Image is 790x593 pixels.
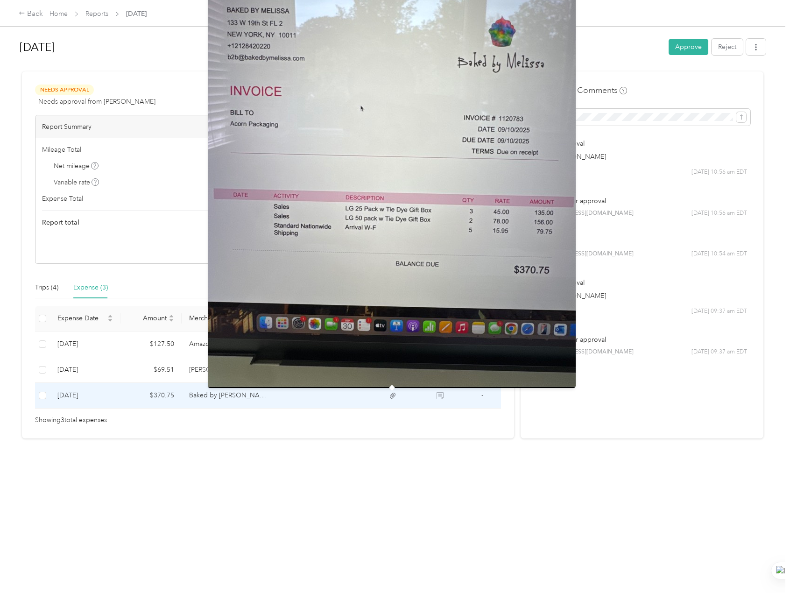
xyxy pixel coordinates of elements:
[463,383,501,409] td: -
[35,282,58,293] div: Trips (4)
[50,357,120,383] td: 9-11-2025
[126,9,147,19] span: [DATE]
[42,145,81,155] span: Mileage Total
[537,139,747,148] p: Needs approval
[73,282,108,293] div: Expense (3)
[85,10,108,18] a: Reports
[35,415,107,425] span: Showing 3 total expenses
[19,8,43,20] div: Back
[691,307,747,316] span: [DATE] 09:37 am EDT
[120,306,182,332] th: Amount
[691,209,747,218] span: [DATE] 10:56 am EDT
[107,318,113,323] span: caret-down
[691,168,747,176] span: [DATE] 10:56 am EDT
[691,348,747,356] span: [DATE] 09:37 am EDT
[49,10,68,18] a: Home
[54,161,99,171] span: Net mileage
[537,209,634,218] span: [EMAIL_ADDRESS][DOMAIN_NAME]
[691,250,747,258] span: [DATE] 10:54 am EDT
[120,383,182,409] td: $370.75
[738,541,790,593] iframe: Everlance-gr Chat Button Frame
[50,306,120,332] th: Expense Date
[481,391,483,399] span: -
[182,332,275,357] td: Amazon Fulfillment Center
[537,348,634,356] span: [EMAIL_ADDRESS][DOMAIN_NAME]
[169,313,174,319] span: caret-up
[537,250,634,258] span: [EMAIL_ADDRESS][DOMAIN_NAME]
[712,39,743,55] button: Reject
[182,357,275,383] td: Frank Pepe Pizzeria Napoletana
[42,218,79,227] span: Report total
[537,196,747,206] p: Submitted for approval
[128,314,167,322] span: Amount
[537,278,747,288] p: Needs approval
[42,194,83,204] span: Expense Total
[534,85,627,96] h4: Activity and Comments
[169,318,174,323] span: caret-down
[669,39,708,55] button: Approve
[537,152,747,162] p: From [PERSON_NAME]
[189,314,261,322] span: Merchant
[20,36,662,58] h1: Sept 2025
[537,237,747,247] p: Unsubmitted
[57,314,106,322] span: Expense Date
[54,177,99,187] span: Variable rate
[50,383,120,409] td: 9-10-2025
[537,291,747,301] p: From [PERSON_NAME]
[120,357,182,383] td: $69.51
[120,332,182,357] td: $127.50
[35,85,94,95] span: Needs Approval
[50,332,120,357] td: 9-24-2025
[35,115,264,138] div: Report Summary
[537,335,747,345] p: Submitted for approval
[182,306,275,332] th: Merchant
[182,383,275,409] td: Baked by Melissa
[38,97,155,106] span: Needs approval from [PERSON_NAME]
[107,313,113,319] span: caret-up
